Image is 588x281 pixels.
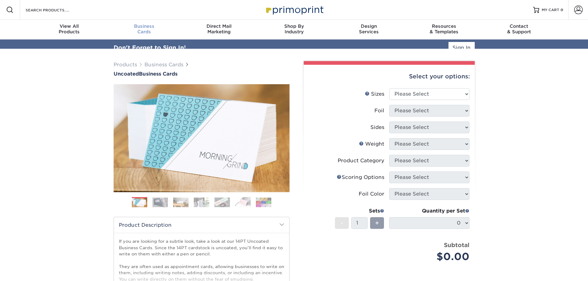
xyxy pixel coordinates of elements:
[309,65,470,88] div: Select your options:
[332,20,407,39] a: DesignServices
[256,23,332,29] span: Shop By
[482,23,557,29] span: Contact
[106,23,181,35] div: Cards
[407,20,482,39] a: Resources& Templates
[114,62,137,68] a: Products
[114,71,290,77] h1: Business Cards
[332,23,407,35] div: Services
[448,42,475,54] a: Sign In
[114,217,289,233] h2: Product Description
[256,197,271,207] img: Business Cards 07
[375,218,379,228] span: +
[338,157,384,164] div: Product Category
[365,90,384,98] div: Sizes
[106,23,181,29] span: Business
[32,23,107,35] div: Products
[332,23,407,29] span: Design
[389,207,469,215] div: Quantity per Set
[444,242,469,248] strong: Subtotal
[394,249,469,264] div: $0.00
[482,20,557,39] a: Contact& Support
[256,23,332,35] div: Industry
[114,43,186,52] div: Don't Forget to Sign In!
[114,71,290,77] a: UncoatedBusiness Cards
[114,50,290,226] img: Uncoated 01
[337,174,384,181] div: Scoring Options
[114,71,139,77] span: Uncoated
[132,195,147,210] img: Business Cards 01
[181,20,256,39] a: Direct MailMarketing
[144,62,183,68] a: Business Cards
[340,218,343,228] span: -
[152,197,168,207] img: Business Cards 02
[173,197,189,207] img: Business Cards 03
[561,8,563,12] span: 0
[374,107,384,114] div: Foil
[263,3,325,16] img: Primoprint
[194,197,209,207] img: Business Cards 04
[106,20,181,39] a: BusinessCards
[25,6,85,14] input: SEARCH PRODUCTS.....
[542,7,559,13] span: MY CART
[407,23,482,29] span: Resources
[482,23,557,35] div: & Support
[32,23,107,29] span: View All
[181,23,256,29] span: Direct Mail
[235,197,251,208] img: Business Cards 06
[256,20,332,39] a: Shop ByIndustry
[335,207,384,215] div: Sets
[215,197,230,207] img: Business Cards 05
[370,124,384,131] div: Sides
[181,23,256,35] div: Marketing
[359,190,384,198] div: Foil Color
[32,20,107,39] a: View AllProducts
[407,23,482,35] div: & Templates
[359,140,384,148] div: Weight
